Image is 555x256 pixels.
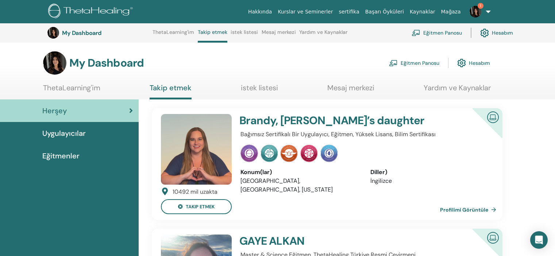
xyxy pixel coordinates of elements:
a: ThetaLearning'im [153,29,194,41]
a: Takip etmek [198,29,227,43]
h3: My Dashboard [62,29,135,36]
a: sertifika [336,5,362,19]
span: Herşey [42,105,67,116]
a: Profilimi Görüntüle [440,202,499,217]
a: Yardım ve Kaynaklar [299,29,347,41]
div: 10492 mil uzakta [173,188,217,196]
img: cog.svg [457,57,466,69]
a: istek listesi [231,29,258,41]
a: Mesaj merkezi [262,29,296,41]
img: Sertifikalı Çevrimiçi Eğitmen [484,109,502,125]
h3: My Dashboard [69,56,144,70]
a: Kaynaklar [407,5,438,19]
li: [GEOGRAPHIC_DATA], [GEOGRAPHIC_DATA], [US_STATE] [240,177,359,194]
div: Open Intercom Messenger [530,231,548,249]
img: chalkboard-teacher.svg [412,29,420,36]
h4: GAYE ALKAN [239,235,447,248]
h4: Brandy, [PERSON_NAME]’s daughter [239,114,447,127]
img: default.jpg [161,114,232,185]
a: Hakkında [245,5,275,19]
img: default.jpg [470,6,481,17]
a: Mesaj merkezi [327,83,374,98]
a: Takip etmek [150,83,192,99]
img: default.jpg [43,51,66,75]
span: 1 [478,3,483,9]
button: takip etmek [161,199,232,214]
a: Mağaza [438,5,463,19]
div: Sertifikalı Çevrimiçi Eğitmen [460,108,502,150]
a: Eğitmen Panosu [389,55,439,71]
img: default.jpg [47,27,59,39]
a: Kurslar ve Seminerler [275,5,336,19]
a: Eğitmen Panosu [412,25,462,41]
a: istek listesi [241,83,278,98]
a: Hesabım [457,55,490,71]
span: Uygulayıcılar [42,128,86,139]
a: ThetaLearning'im [43,83,100,98]
a: Başarı Öyküleri [362,5,407,19]
p: Bağımsız Sertifikalı Bir Uygulayıcı, Eğitmen, Yüksek Lisans, Bilim Sertifikası [240,130,489,139]
div: Diller) [370,168,489,177]
li: İngilizce [370,177,489,185]
div: Konum(lar) [240,168,359,177]
img: logo.png [48,4,135,20]
img: Sertifikalı Çevrimiçi Eğitmen [484,229,502,245]
span: Eğitmenler [42,150,80,161]
img: cog.svg [480,27,489,39]
img: chalkboard-teacher.svg [389,60,398,66]
a: Yardım ve Kaynaklar [424,83,491,98]
a: Hesabım [480,25,513,41]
